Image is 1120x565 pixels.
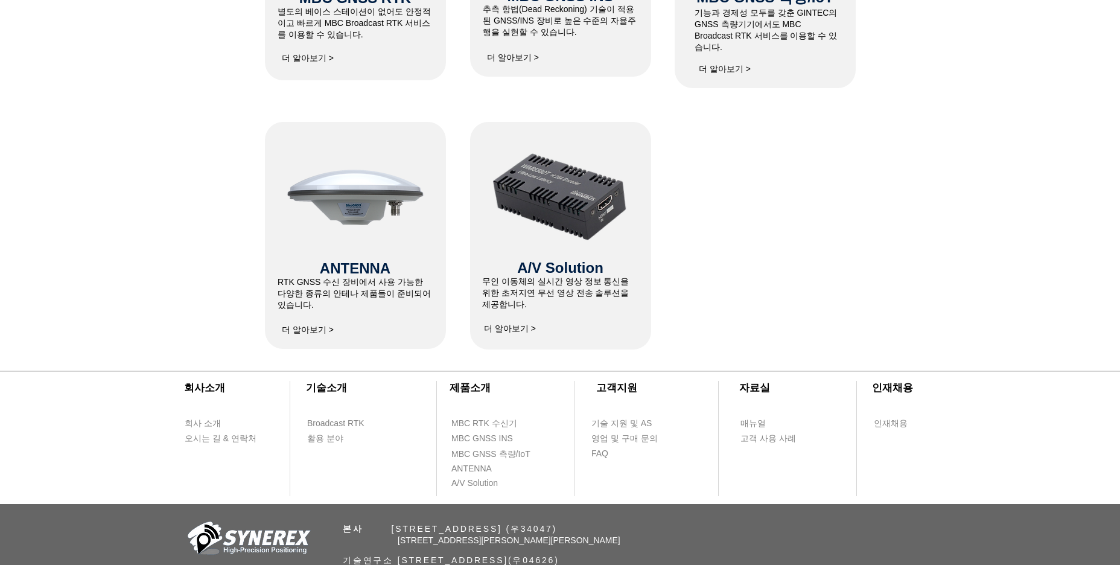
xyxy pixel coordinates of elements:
span: ​별도의 베이스 스테이션이 없어도 안정적이고 빠르게 MBC Broadcast RTK 서비스를 이용할 수 있습니다. [278,7,431,39]
a: MBC GNSS INS [451,431,526,446]
span: ​기술소개 [306,382,347,394]
span: ​기능과 경제성 모두를 갖춘 GINTEC의 GNSS 측량기기에서도 MBC Broadcast RTK 서비스를 이용할 수 있습니다. [695,8,837,52]
span: 인재채용 [874,418,908,430]
img: at340-1.png [283,122,428,267]
span: MBC GNSS 측량/IoT [451,448,530,461]
img: 회사_로고-removebg-preview.png [181,520,314,560]
span: 더 알아보기 > [282,325,334,336]
a: 더 알아보기 > [278,46,338,71]
span: Broadcast RTK [307,418,364,430]
a: 인재채용 [873,416,931,431]
span: 더 알아보기 > [699,64,751,75]
span: 영업 및 구매 문의 [591,433,658,445]
a: 영업 및 구매 문의 [591,431,660,446]
a: MBC RTK 수신기 [451,416,541,431]
span: 더 알아보기 > [487,53,539,63]
span: ​고객지원 [596,382,637,394]
a: 기술 지원 및 AS [591,416,681,431]
a: 오시는 길 & 연락처 [184,431,266,446]
span: MBC RTK 수신기 [451,418,517,430]
span: MBC GNSS INS [451,433,513,445]
span: 활용 분야 [307,433,343,445]
span: A/V Solution [451,477,498,490]
span: ​인재채용 [872,382,913,394]
span: 매뉴얼 [740,418,766,430]
a: 매뉴얼 [740,416,809,431]
span: FAQ [591,448,608,460]
span: 본사 [343,524,363,534]
span: 기술연구소 [STREET_ADDRESS](우04626) [343,555,559,565]
span: ​회사소개 [184,382,225,394]
a: ANTENNA [451,461,520,476]
span: ​자료실 [739,382,770,394]
span: RTK GNSS 수신 장비에서 사용 가능한 다양한 종류의 안테나 제품들이 준비되어 있습니다. [278,277,431,310]
span: ANTENNA [451,463,492,475]
a: 고객 사용 사례 [740,431,809,446]
a: FAQ [591,446,660,461]
span: ​제품소개 [450,382,491,394]
span: ANTENNA [320,260,390,276]
a: 더 알아보기 > [278,318,338,342]
a: 회사 소개 [184,416,253,431]
span: 추측 항법(Dead Reckoning) 기술이 적용된 GNSS/INS 장비로 높은 수준의 자율주행을 실현할 수 있습니다. [483,4,636,37]
span: 오시는 길 & 연락처 [185,433,256,445]
a: A/V Solution [451,476,520,491]
a: 더 알아보기 > [483,46,543,70]
iframe: Wix Chat [981,513,1120,565]
a: MBC GNSS 측량/IoT [451,447,556,462]
a: 더 알아보기 > [695,57,755,81]
span: ​ [STREET_ADDRESS] (우34047) [343,524,557,534]
span: 고객 사용 사례 [740,433,796,445]
span: A/V Solution [517,260,603,276]
span: 기술 지원 및 AS [591,418,652,430]
span: 더 알아보기 > [484,324,536,334]
a: 더 알아보기 > [480,317,540,341]
a: Broadcast RTK [307,416,376,431]
span: ​무인 이동체의 실시간 영상 정보 통신을 위한 초저지연 무선 영상 전송 솔루션을 제공합니다. [482,276,629,309]
span: 회사 소개 [185,418,221,430]
img: WiMi5560T_5.png [489,141,631,252]
span: 더 알아보기 > [282,53,334,64]
a: 활용 분야 [307,431,376,446]
span: [STREET_ADDRESS][PERSON_NAME][PERSON_NAME] [398,535,620,545]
